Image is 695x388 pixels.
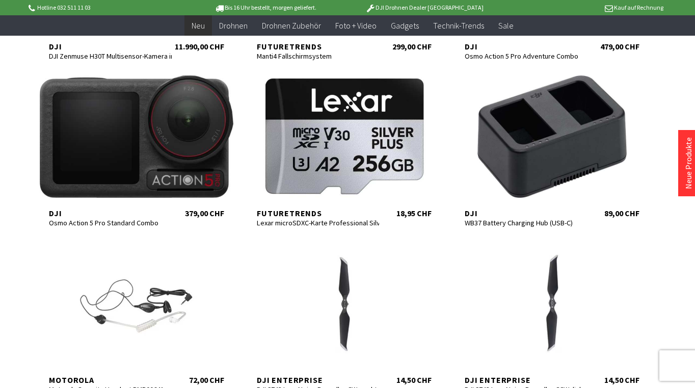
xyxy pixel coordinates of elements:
[219,20,248,31] span: Drohnen
[396,375,432,385] div: 14,50 CHF
[49,51,171,61] div: DJI Zenmuse H30T Multisensor-Kamera inkl. Transportkoffer für Matrice 300/350 RTK
[257,208,379,218] div: Futuretrends
[465,208,587,218] div: DJI
[184,15,212,36] a: Neu
[255,15,328,36] a: Drohnen Zubehör
[49,41,171,51] div: DJI
[455,242,650,385] a: DJI Enterprise DJI 8743 Low-Noise Propeller CCW, linksdrehend 14,50 CHF
[683,137,693,189] a: Neue Produkte
[257,375,379,385] div: DJI Enterprise
[465,375,587,385] div: DJI Enterprise
[498,20,514,31] span: Sale
[604,375,639,385] div: 14,50 CHF
[257,218,379,227] div: Lexar microSDXC-Karte Professional Silver Plus 64 GB bis 256 GB
[262,20,321,31] span: Drohnen Zubehör
[392,41,432,51] div: 299,00 CHF
[192,20,205,31] span: Neu
[247,242,442,385] a: DJI Enterprise DJI 8743 Low-Noise Propeller CW, rechtsdrehend 14,50 CHF
[49,208,171,218] div: DJI
[391,20,419,31] span: Gadgets
[491,15,521,36] a: Sale
[600,41,639,51] div: 479,00 CHF
[212,15,255,36] a: Drohnen
[185,208,224,218] div: 379,00 CHF
[604,208,639,218] div: 89,00 CHF
[345,2,504,14] p: DJI Drohnen Dealer [GEOGRAPHIC_DATA]
[39,242,234,385] a: Motorola Motorola Security Headset PMR00641 72,00 CHF
[426,15,491,36] a: Technik-Trends
[328,15,384,36] a: Foto + Video
[335,20,377,31] span: Foto + Video
[465,218,587,227] div: WB37 Battery Charging Hub (USB-C)
[26,2,185,14] p: Hotline 032 511 11 03
[189,375,224,385] div: 72,00 CHF
[49,375,171,385] div: Motorola
[257,51,379,61] div: Manti4 Fallschirmsystem
[247,75,442,218] a: Futuretrends Lexar microSDXC-Karte Professional Silver Plus 64 GB bis 256 GB 18,95 CHF
[384,15,426,36] a: Gadgets
[49,218,171,227] div: Osmo Action 5 Pro Standard Combo
[257,41,379,51] div: Futuretrends
[465,41,587,51] div: DJI
[455,75,650,218] a: DJI WB37 Battery Charging Hub (USB-C) 89,00 CHF
[504,2,663,14] p: Kauf auf Rechnung
[465,51,587,61] div: Osmo Action 5 Pro Adventure Combo
[175,41,224,51] div: 11.990,00 CHF
[433,20,484,31] span: Technik-Trends
[396,208,432,218] div: 18,95 CHF
[39,75,234,218] a: DJI Osmo Action 5 Pro Standard Combo 379,00 CHF
[185,2,344,14] p: Bis 16 Uhr bestellt, morgen geliefert.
